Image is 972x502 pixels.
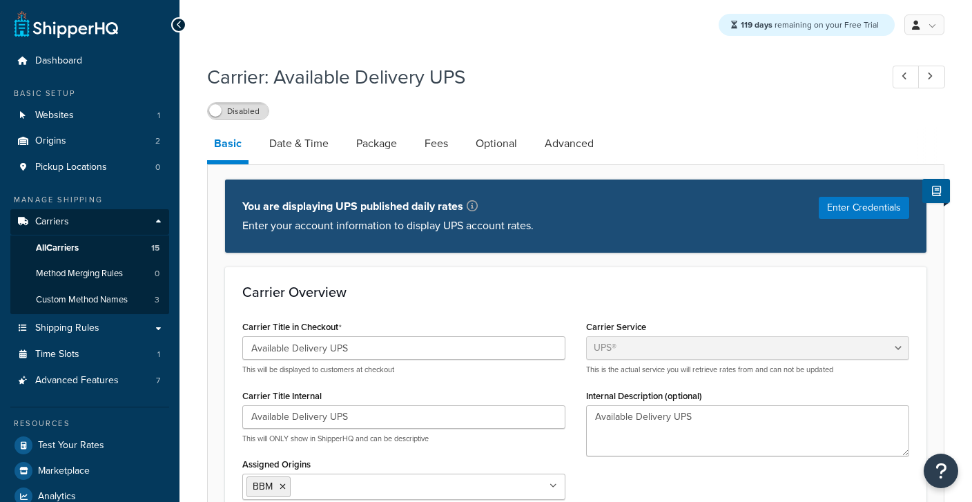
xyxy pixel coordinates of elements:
p: Enter your account information to display UPS account rates. [242,216,534,235]
span: BBM [253,479,273,494]
a: Optional [469,127,524,160]
textarea: Available Delivery UPS [586,405,909,456]
a: Pickup Locations0 [10,155,169,180]
p: You are displaying UPS published daily rates [242,197,534,216]
span: Carriers [35,216,69,228]
span: 0 [155,268,159,280]
a: Previous Record [893,66,920,88]
a: Date & Time [262,127,336,160]
span: Custom Method Names [36,294,128,306]
span: Method Merging Rules [36,268,123,280]
a: Websites1 [10,103,169,128]
li: Pickup Locations [10,155,169,180]
li: Method Merging Rules [10,261,169,287]
span: 1 [157,110,160,122]
a: Method Merging Rules0 [10,261,169,287]
span: Shipping Rules [35,322,99,334]
a: Dashboard [10,48,169,74]
a: Advanced Features7 [10,368,169,394]
li: Time Slots [10,342,169,367]
span: 15 [151,242,159,254]
a: Carriers [10,209,169,235]
button: Show Help Docs [922,179,950,203]
p: This is the actual service you will retrieve rates from and can not be updated [586,365,909,375]
span: Advanced Features [35,375,119,387]
li: Origins [10,128,169,154]
label: Internal Description (optional) [586,391,702,401]
div: Basic Setup [10,88,169,99]
span: All Carriers [36,242,79,254]
span: Websites [35,110,74,122]
span: Test Your Rates [38,440,104,452]
button: Enter Credentials [819,197,909,219]
a: Custom Method Names3 [10,287,169,313]
span: Pickup Locations [35,162,107,173]
a: AllCarriers15 [10,235,169,261]
label: Carrier Title in Checkout [242,322,342,333]
a: Package [349,127,404,160]
a: Time Slots1 [10,342,169,367]
label: Assigned Origins [242,459,311,470]
span: 3 [155,294,159,306]
li: Custom Method Names [10,287,169,313]
h1: Carrier: Available Delivery UPS [207,64,867,90]
button: Open Resource Center [924,454,958,488]
a: Fees [418,127,455,160]
div: Manage Shipping [10,194,169,206]
a: Test Your Rates [10,433,169,458]
span: Origins [35,135,66,147]
a: Origins2 [10,128,169,154]
strong: 119 days [741,19,772,31]
span: 1 [157,349,160,360]
a: Advanced [538,127,601,160]
a: Shipping Rules [10,316,169,341]
label: Disabled [208,103,269,119]
h3: Carrier Overview [242,284,909,300]
label: Carrier Service [586,322,646,332]
div: Resources [10,418,169,429]
span: 0 [155,162,160,173]
span: Time Slots [35,349,79,360]
a: Next Record [918,66,945,88]
a: Marketplace [10,458,169,483]
li: Advanced Features [10,368,169,394]
p: This will ONLY show in ShipperHQ and can be descriptive [242,434,565,444]
span: remaining on your Free Trial [741,19,879,31]
span: Marketplace [38,465,90,477]
span: Dashboard [35,55,82,67]
li: Carriers [10,209,169,314]
span: 2 [155,135,160,147]
span: 7 [156,375,160,387]
p: This will be displayed to customers at checkout [242,365,565,375]
a: Basic [207,127,249,164]
li: Websites [10,103,169,128]
label: Carrier Title Internal [242,391,322,401]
